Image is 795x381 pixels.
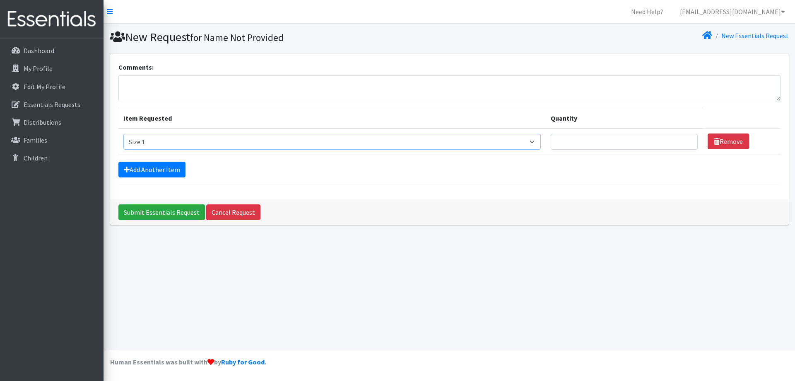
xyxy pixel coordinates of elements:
p: Dashboard [24,46,54,55]
a: Add Another Item [118,162,185,177]
input: Submit Essentials Request [118,204,205,220]
p: Children [24,154,48,162]
a: [EMAIL_ADDRESS][DOMAIN_NAME] [673,3,792,20]
p: Families [24,136,47,144]
th: Quantity [546,108,703,129]
a: Ruby for Good [221,358,265,366]
label: Comments: [118,62,154,72]
a: Essentials Requests [3,96,100,113]
p: Essentials Requests [24,100,80,109]
a: Edit My Profile [3,78,100,95]
p: Edit My Profile [24,83,65,91]
a: Need Help? [624,3,670,20]
a: Distributions [3,114,100,131]
a: Dashboard [3,42,100,59]
p: Distributions [24,118,61,126]
a: Cancel Request [206,204,260,220]
a: Children [3,150,100,166]
h1: New Request [110,30,446,44]
a: Remove [708,133,749,149]
a: Families [3,132,100,148]
a: My Profile [3,60,100,77]
strong: Human Essentials was built with by . [110,358,266,366]
p: My Profile [24,64,53,73]
small: for Name Not Provided [190,32,284,44]
th: Item Requested [118,108,546,129]
a: New Essentials Request [721,32,789,40]
img: HumanEssentials [3,5,100,33]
